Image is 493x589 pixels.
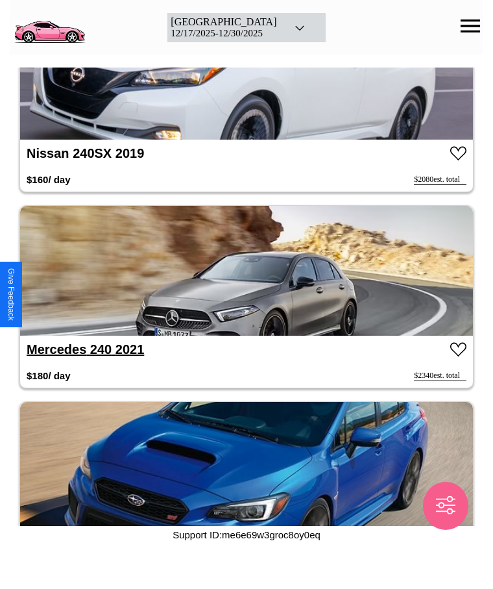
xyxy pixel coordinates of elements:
div: $ 2080 est. total [414,175,466,185]
p: Support ID: me6e69w3groc8oy0eq [173,526,320,544]
a: Mercedes 240 2021 [27,342,144,357]
div: $ 2340 est. total [414,371,466,381]
div: Give Feedback [6,268,16,321]
div: [GEOGRAPHIC_DATA] [171,16,276,28]
div: 12 / 17 / 2025 - 12 / 30 / 2025 [171,28,276,39]
img: logo [10,6,89,45]
a: Nissan 240SX 2019 [27,146,144,160]
h3: $ 180 / day [27,364,71,388]
h3: $ 160 / day [27,168,71,192]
